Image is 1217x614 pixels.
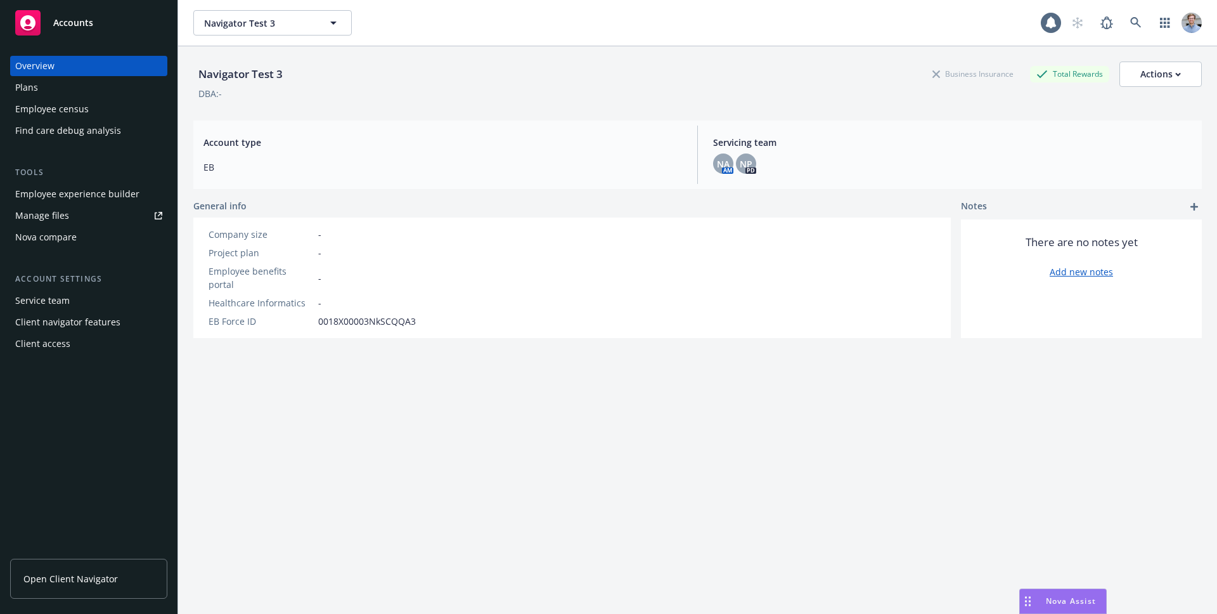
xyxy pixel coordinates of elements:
[1152,10,1178,36] a: Switch app
[1094,10,1119,36] a: Report a Bug
[717,157,730,171] span: NA
[1119,62,1202,87] button: Actions
[15,121,121,141] div: Find care debug analysis
[10,121,167,141] a: Find care debug analysis
[209,296,313,310] div: Healthcare Informatics
[10,77,167,98] a: Plans
[10,99,167,119] a: Employee census
[10,56,167,76] a: Overview
[193,10,352,36] button: Navigator Test 3
[15,206,69,226] div: Manage files
[10,5,167,41] a: Accounts
[1030,66,1109,82] div: Total Rewards
[961,199,987,214] span: Notes
[203,160,682,174] span: EB
[1187,199,1202,214] a: add
[318,315,416,328] span: 0018X00003NkSCQQA3
[15,227,77,247] div: Nova compare
[318,228,321,241] span: -
[1050,265,1113,278] a: Add new notes
[318,271,321,285] span: -
[10,166,167,179] div: Tools
[193,66,288,82] div: Navigator Test 3
[209,265,313,291] div: Employee benefits portal
[1123,10,1149,36] a: Search
[15,334,70,354] div: Client access
[23,572,118,585] span: Open Client Navigator
[203,136,682,149] span: Account type
[1182,13,1202,33] img: photo
[15,77,38,98] div: Plans
[10,184,167,204] a: Employee experience builder
[1046,596,1096,606] span: Nova Assist
[15,312,120,332] div: Client navigator features
[318,246,321,259] span: -
[10,273,167,285] div: Account settings
[15,184,139,204] div: Employee experience builder
[204,16,314,30] span: Navigator Test 3
[10,334,167,354] a: Client access
[198,87,222,100] div: DBA: -
[10,291,167,311] a: Service team
[53,18,93,28] span: Accounts
[713,136,1192,149] span: Servicing team
[1140,62,1181,86] div: Actions
[15,56,55,76] div: Overview
[1019,589,1107,614] button: Nova Assist
[209,228,313,241] div: Company size
[926,66,1020,82] div: Business Insurance
[318,296,321,310] span: -
[209,315,313,328] div: EB Force ID
[10,227,167,247] a: Nova compare
[209,246,313,259] div: Project plan
[15,99,89,119] div: Employee census
[193,199,247,212] span: General info
[740,157,752,171] span: NP
[15,291,70,311] div: Service team
[1020,589,1036,613] div: Drag to move
[10,206,167,226] a: Manage files
[1065,10,1090,36] a: Start snowing
[1026,235,1138,250] span: There are no notes yet
[10,312,167,332] a: Client navigator features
